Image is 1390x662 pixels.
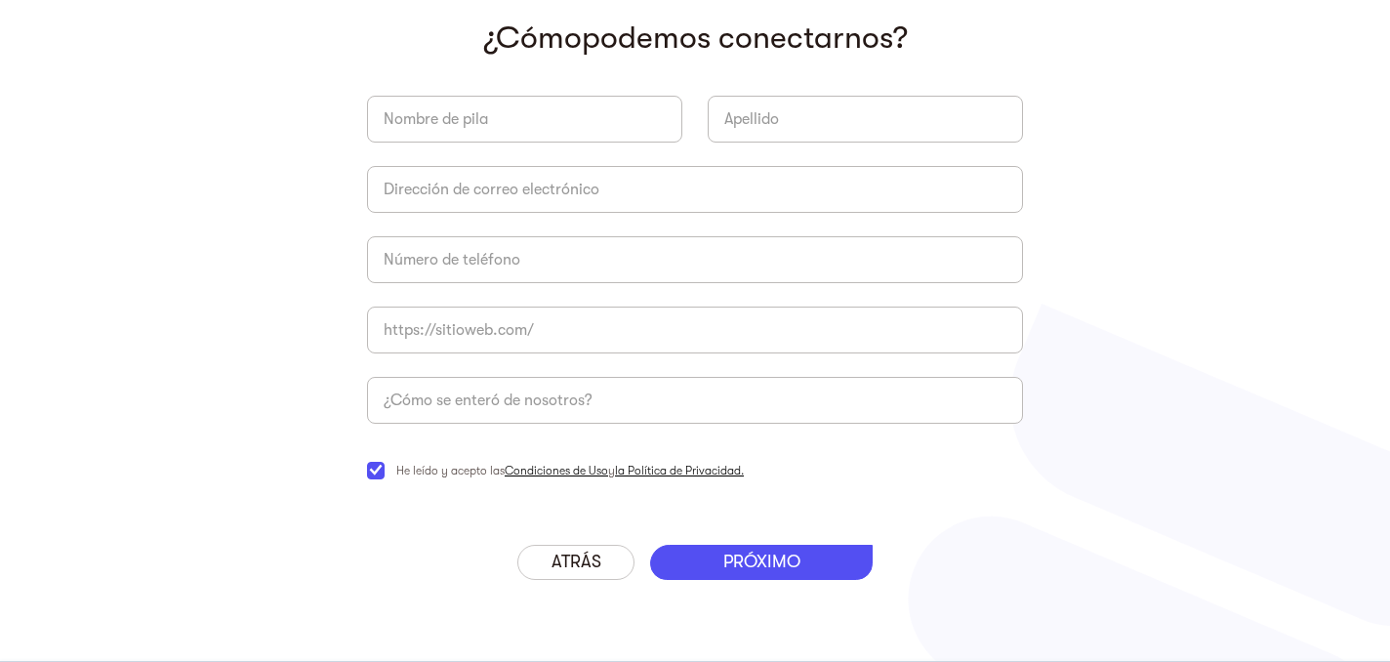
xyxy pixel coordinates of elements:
input: https://sitioweb.com/ [367,307,1023,353]
input: ¿Cómo se enteró de nosotros? [367,377,1023,424]
a: la Política de Privacidad. [615,464,744,477]
form: Formulario breve [367,20,1023,521]
input: Nombre de pila [367,96,682,143]
input: Apellido [708,96,1023,143]
font: He leído y acepto las [396,464,505,477]
font: y [608,464,615,477]
font: PRÓXIMO [723,552,800,571]
font: Atrás [552,552,601,571]
font: podemos conectarnos? [582,20,908,56]
font: ¿Cómo [483,20,582,56]
a: Condiciones de Uso [505,464,608,477]
input: Número de teléfono [367,236,1023,283]
input: Dirección de correo electrónico [367,166,1023,213]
